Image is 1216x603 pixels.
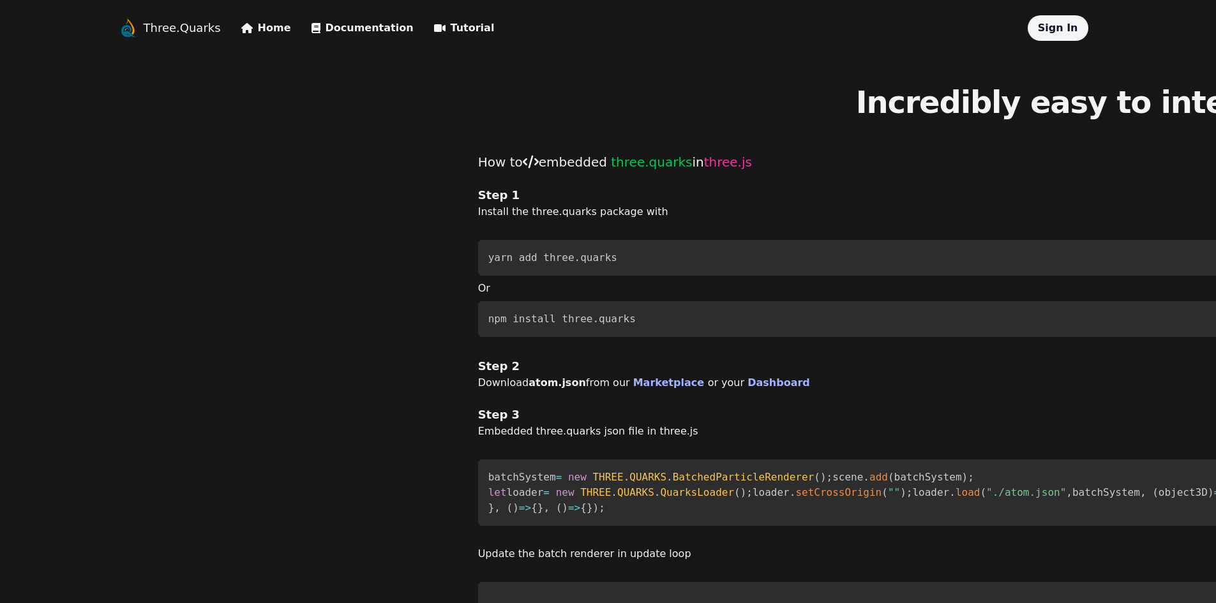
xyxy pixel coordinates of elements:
[869,471,888,483] span: add
[543,502,550,514] span: ,
[795,486,882,498] span: setCrossOrigin
[949,486,956,498] span: .
[241,20,291,36] a: Home
[888,471,894,483] span: (
[488,251,617,264] code: yarn add three.quarks
[1140,486,1146,498] span: ,
[568,502,580,514] span: =>
[537,502,544,514] span: }
[562,502,568,514] span: )
[513,502,519,514] span: )
[587,502,593,514] span: }
[666,471,673,483] span: .
[906,486,913,498] span: ;
[556,502,562,514] span: (
[494,502,500,514] span: ,
[1152,486,1159,498] span: (
[1208,486,1214,498] span: )
[900,486,906,498] span: )
[434,20,495,36] a: Tutorial
[814,471,820,483] span: (
[624,471,630,483] span: .
[488,313,636,325] code: npm install three.quarks
[556,486,574,498] span: new
[568,471,587,483] span: new
[580,502,587,514] span: {
[980,486,986,498] span: (
[580,486,734,498] span: THREE QUARKS QuarksLoader
[312,20,414,36] a: Documentation
[1066,486,1072,498] span: ,
[986,486,1066,498] span: "./atom.json"
[592,471,814,483] span: THREE QUARKS BatchedParticleRenderer
[611,486,617,498] span: .
[790,486,796,498] span: .
[740,486,747,498] span: )
[529,376,586,389] span: atom.json
[968,471,974,483] span: ;
[488,502,495,514] span: }
[863,471,869,483] span: .
[820,471,827,483] span: )
[734,486,740,498] span: (
[543,486,550,498] span: =
[962,471,968,483] span: )
[531,502,537,514] span: {
[882,486,888,498] span: (
[1159,486,1208,498] span: object3D
[519,502,531,514] span: =>
[507,502,513,514] span: (
[556,471,562,483] span: =
[599,502,605,514] span: ;
[704,154,752,170] span: three.js
[746,486,753,498] span: ;
[611,154,692,170] span: three.quarks
[1038,22,1078,34] a: Sign In
[593,502,599,514] span: )
[747,376,810,389] a: Dashboard
[144,19,221,37] a: Three.Quarks
[956,486,980,498] span: load
[633,376,708,389] a: Marketplace
[888,486,900,498] span: ""
[827,471,833,483] span: ;
[488,486,507,498] span: let
[654,486,661,498] span: .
